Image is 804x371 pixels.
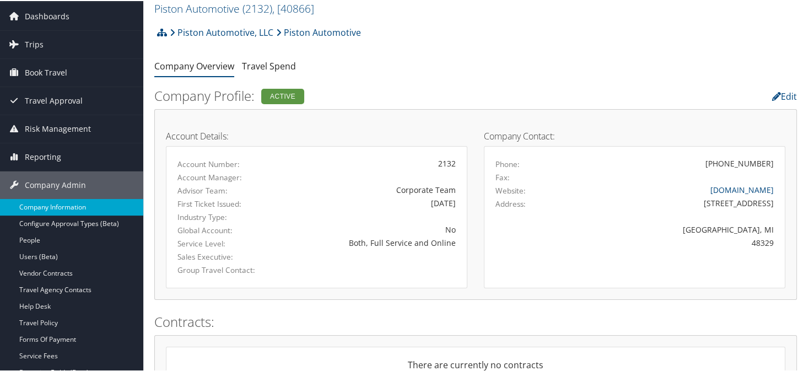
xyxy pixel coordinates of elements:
[772,89,797,101] a: Edit
[154,85,577,104] h2: Company Profile:
[177,211,259,222] label: Industry Type:
[177,184,259,195] label: Advisor Team:
[177,171,259,182] label: Account Manager:
[177,264,259,275] label: Group Travel Contact:
[25,30,44,57] span: Trips
[154,59,234,71] a: Company Overview
[569,196,774,208] div: [STREET_ADDRESS]
[495,197,526,208] label: Address:
[276,196,456,208] div: [DATE]
[569,236,774,248] div: 48329
[154,311,797,330] h2: Contracts:
[276,157,456,168] div: 2132
[25,114,91,142] span: Risk Management
[25,142,61,170] span: Reporting
[177,158,259,169] label: Account Number:
[177,250,259,261] label: Sales Executive:
[177,197,259,208] label: First Ticket Issued:
[710,184,774,194] a: [DOMAIN_NAME]
[569,223,774,234] div: [GEOGRAPHIC_DATA], MI
[166,131,467,139] h4: Account Details:
[242,59,296,71] a: Travel Spend
[276,20,361,42] a: Piston Automotive
[276,223,456,234] div: No
[25,86,83,114] span: Travel Approval
[276,236,456,248] div: Both, Full Service and Online
[170,20,273,42] a: Piston Automotive, LLC
[177,237,259,248] label: Service Level:
[261,88,304,103] div: Active
[495,158,520,169] label: Phone:
[484,131,785,139] h4: Company Contact:
[705,157,774,168] div: [PHONE_NUMBER]
[177,224,259,235] label: Global Account:
[276,183,456,195] div: Corporate Team
[495,184,526,195] label: Website:
[25,58,67,85] span: Book Travel
[25,170,86,198] span: Company Admin
[25,2,69,29] span: Dashboards
[495,171,510,182] label: Fax:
